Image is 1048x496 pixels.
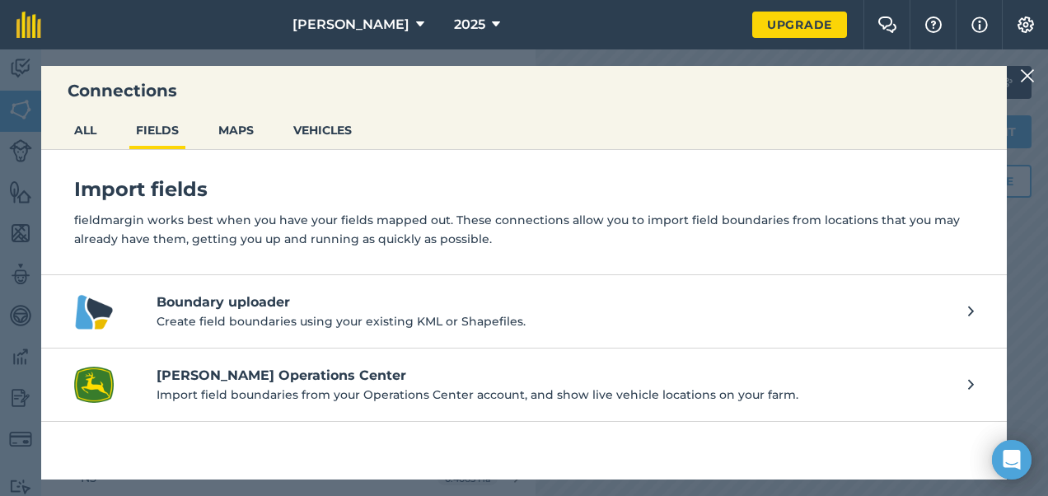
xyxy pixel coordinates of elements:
[1016,16,1036,33] img: A cog icon
[971,15,988,35] img: svg+xml;base64,PHN2ZyB4bWxucz0iaHR0cDovL3d3dy53My5vcmcvMjAwMC9zdmciIHdpZHRoPSIxNyIgaGVpZ2h0PSIxNy...
[41,79,1007,102] h3: Connections
[992,440,1032,480] div: Open Intercom Messenger
[41,275,1007,349] a: Boundary uploader logoBoundary uploaderCreate field boundaries using your existing KML or Shapefi...
[68,115,103,146] button: ALL
[157,366,952,386] h4: [PERSON_NAME] Operations Center
[41,349,1007,422] a: John Deere Operations Center logo[PERSON_NAME] Operations CenterImport field boundaries from your...
[16,12,41,38] img: fieldmargin Logo
[877,16,897,33] img: Two speech bubbles overlapping with the left bubble in the forefront
[74,292,114,331] img: Boundary uploader logo
[74,365,114,405] img: John Deere Operations Center logo
[74,176,974,203] h4: Import fields
[924,16,943,33] img: A question mark icon
[752,12,847,38] a: Upgrade
[74,211,974,248] p: fieldmargin works best when you have your fields mapped out. These connections allow you to impor...
[212,115,260,146] button: MAPS
[287,115,358,146] button: VEHICLES
[292,15,409,35] span: [PERSON_NAME]
[157,386,952,404] p: Import field boundaries from your Operations Center account, and show live vehicle locations on y...
[129,115,185,146] button: FIELDS
[157,312,952,330] p: Create field boundaries using your existing KML or Shapefiles.
[157,292,952,312] h4: Boundary uploader
[454,15,485,35] span: 2025
[1020,66,1035,86] img: svg+xml;base64,PHN2ZyB4bWxucz0iaHR0cDovL3d3dy53My5vcmcvMjAwMC9zdmciIHdpZHRoPSIyMiIgaGVpZ2h0PSIzMC...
